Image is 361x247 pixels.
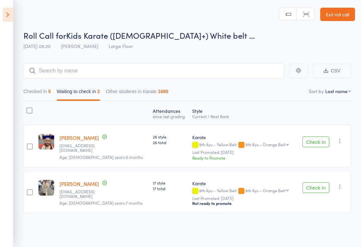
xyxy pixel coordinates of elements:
[59,189,103,199] small: tingtingsama@icloud.com
[59,180,99,187] a: [PERSON_NAME]
[192,142,294,148] div: 9th Kyu - Yellow Belt
[59,200,142,206] span: Age: [DEMOGRAPHIC_DATA] years 7 months
[303,137,329,147] button: Check in
[192,134,294,141] div: Karate
[192,188,294,194] div: 9th Kyu - Yellow Belt
[153,114,187,118] div: since last grading
[313,64,351,78] button: CSV
[192,114,294,118] div: Current / Next Rank
[153,180,187,186] span: 17 style
[245,142,285,147] div: 8th Kyu - Orange Belt
[245,188,285,193] div: 8th Kyu - Orange Belt
[153,186,187,191] span: 17 total
[192,155,294,161] div: Ready to Promote
[192,180,294,187] div: Karate
[192,201,294,206] div: Not ready to promote
[38,180,54,196] img: image1693482232.png
[23,30,66,41] span: Roll Call for
[66,30,255,41] span: Kids Karate ([DEMOGRAPHIC_DATA]+) White belt …
[303,182,329,193] button: Check in
[97,89,100,94] div: 2
[23,43,50,49] span: [DATE] 08:20
[61,43,98,49] span: [PERSON_NAME]
[150,104,190,122] div: Atten­dances
[153,134,187,140] span: 26 style
[309,88,324,94] label: Sort by
[325,88,348,94] div: Last name
[158,89,168,94] div: 1680
[192,150,294,155] small: Last Promoted: [DATE]
[192,196,294,201] small: Last Promoted: [DATE]
[109,43,133,49] span: Large Floor
[57,85,100,101] button: Waiting to check in2
[23,85,51,101] button: Checked in5
[59,154,143,160] span: Age: [DEMOGRAPHIC_DATA] years 6 months
[23,63,284,78] input: Search by name
[190,104,297,122] div: Style
[153,140,187,145] span: 26 total
[48,89,51,94] div: 5
[59,143,103,153] small: romainelawler@gmail.com
[320,8,355,21] a: Exit roll call
[106,85,168,101] button: Other students in Karate1680
[59,134,99,141] a: [PERSON_NAME]
[38,134,54,150] img: image1739253479.png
